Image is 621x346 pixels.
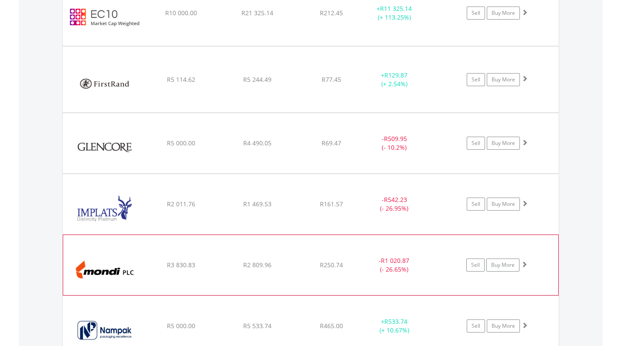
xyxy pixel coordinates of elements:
[487,7,520,20] a: Buy More
[167,200,195,208] span: R2 011.76
[384,134,407,143] span: R509.95
[362,195,428,213] div: - (- 26.95%)
[487,198,520,211] a: Buy More
[487,319,520,333] a: Buy More
[320,261,343,269] span: R250.74
[467,319,485,333] a: Sell
[167,139,195,147] span: R5 000.00
[467,198,485,211] a: Sell
[167,261,195,269] span: R3 830.83
[384,71,407,79] span: R129.87
[487,137,520,150] a: Buy More
[467,7,485,20] a: Sell
[165,9,197,17] span: R10 000.00
[362,71,428,88] div: + (+ 2.54%)
[487,73,520,86] a: Buy More
[467,73,485,86] a: Sell
[67,57,142,110] img: EQU.ZA.FSR.png
[486,259,519,272] a: Buy More
[362,4,428,22] div: + (+ 113.25%)
[243,139,271,147] span: R4 490.05
[384,317,407,326] span: R533.74
[380,4,412,13] span: R11 325.14
[381,256,409,265] span: R1 020.87
[320,9,343,17] span: R212.45
[466,259,485,272] a: Sell
[167,75,195,84] span: R5 114.62
[241,9,273,17] span: R21 325.14
[167,322,195,330] span: R5 000.00
[362,317,428,335] div: + (+ 10.67%)
[361,256,427,274] div: - (- 26.65%)
[384,195,407,204] span: R542.23
[243,322,271,330] span: R5 533.74
[243,200,271,208] span: R1 469.53
[362,134,428,152] div: - (- 10.2%)
[322,75,341,84] span: R77.45
[467,137,485,150] a: Sell
[67,185,142,232] img: EQU.ZA.IMP.png
[67,124,142,171] img: EQU.ZA.GLN.png
[320,322,343,330] span: R465.00
[322,139,341,147] span: R69.47
[243,261,271,269] span: R2 809.96
[68,246,143,293] img: EQU.ZA.MNP.png
[320,200,343,208] span: R161.57
[243,75,271,84] span: R5 244.49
